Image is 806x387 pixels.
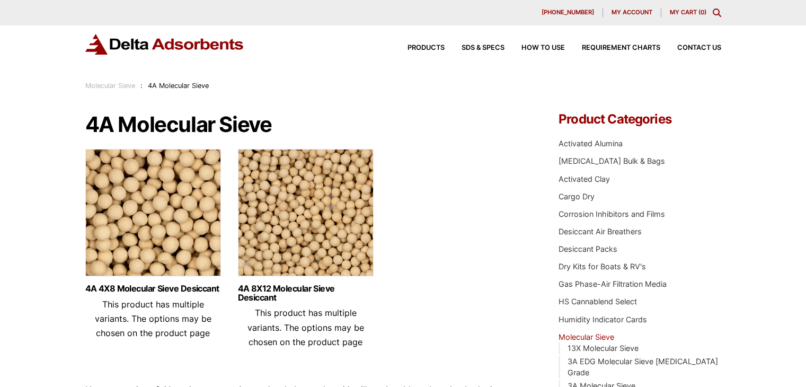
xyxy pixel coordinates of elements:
[677,45,721,51] span: Contact Us
[408,45,445,51] span: Products
[140,82,143,90] span: :
[559,156,665,165] a: [MEDICAL_DATA] Bulk & Bags
[85,113,527,136] h1: 4A Molecular Sieve
[391,45,445,51] a: Products
[559,113,721,126] h4: Product Categories
[701,8,704,16] span: 0
[559,315,647,324] a: Humidity Indicator Cards
[542,10,594,15] span: [PHONE_NUMBER]
[559,192,595,201] a: Cargo Dry
[559,279,667,288] a: Gas Phase-Air Filtration Media
[559,139,623,148] a: Activated Alumina
[85,34,244,55] img: Delta Adsorbents
[445,45,504,51] a: SDS & SPECS
[559,209,665,218] a: Corrosion Inhibitors and Films
[148,82,209,90] span: 4A Molecular Sieve
[559,332,614,341] a: Molecular Sieve
[559,227,642,236] a: Desiccant Air Breathers
[85,82,135,90] a: Molecular Sieve
[504,45,565,51] a: How to Use
[612,10,652,15] span: My account
[559,174,610,183] a: Activated Clay
[247,307,364,347] span: This product has multiple variants. The options may be chosen on the product page
[670,8,706,16] a: My Cart (0)
[238,284,374,302] a: 4A 8X12 Molecular Sieve Desiccant
[533,8,603,17] a: [PHONE_NUMBER]
[603,8,661,17] a: My account
[559,297,637,306] a: HS Cannablend Select
[582,45,660,51] span: Requirement Charts
[559,262,646,271] a: Dry Kits for Boats & RV's
[85,284,221,293] a: 4A 4X8 Molecular Sieve Desiccant
[568,344,639,353] a: 13X Molecular Sieve
[95,299,211,338] span: This product has multiple variants. The options may be chosen on the product page
[462,45,504,51] span: SDS & SPECS
[521,45,565,51] span: How to Use
[713,8,721,17] div: Toggle Modal Content
[565,45,660,51] a: Requirement Charts
[568,357,718,377] a: 3A EDG Molecular Sieve [MEDICAL_DATA] Grade
[660,45,721,51] a: Contact Us
[559,244,617,253] a: Desiccant Packs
